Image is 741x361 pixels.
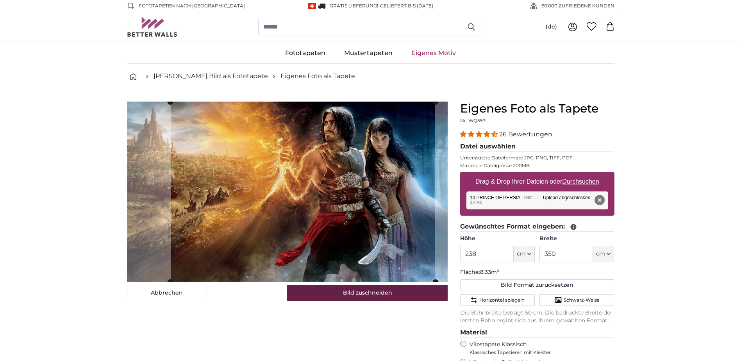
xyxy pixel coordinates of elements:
span: GRATIS Lieferung! [330,3,378,9]
p: Die Bahnbreite beträgt 50 cm. Die bedruckte Breite der letzten Bahn ergibt sich aus Ihrem gewählt... [460,309,614,325]
a: [PERSON_NAME] Bild als Fototapete [154,71,268,81]
span: 8.33m² [480,268,499,275]
button: (de) [539,20,563,34]
label: Höhe [460,235,535,243]
nav: breadcrumbs [127,64,614,89]
label: Vliestapete Klassisch [470,341,608,356]
a: Fototapeten [276,43,335,63]
button: Abbrechen [127,285,207,301]
button: Bild zuschneiden [287,285,448,301]
span: Geliefert bis [DATE] [380,3,433,9]
span: Horizontal spiegeln [479,297,525,303]
legend: Datei auswählen [460,142,614,152]
span: - [378,3,433,9]
span: 60'000 ZUFRIEDENE KUNDEN [541,2,614,9]
a: Mustertapeten [335,43,402,63]
legend: Gewünschtes Format eingeben: [460,222,614,232]
label: Drag & Drop Ihrer Dateien oder [472,174,602,189]
button: Schwarz-Weiss [539,294,614,306]
span: Klassisches Tapezieren mit Kleister [470,349,608,356]
button: cm [514,246,535,262]
p: Unterstützte Dateiformate JPG, PNG, TIFF, PDF. [460,155,614,161]
u: Durchsuchen [562,178,599,185]
span: cm [596,250,605,258]
p: Maximale Dateigrösse 200MB. [460,163,614,169]
legend: Material [460,328,614,338]
button: Bild Format zurücksetzen [460,279,614,291]
img: Betterwalls [127,17,178,37]
button: Horizontal spiegeln [460,294,535,306]
span: Schwarz-Weiss [564,297,599,303]
h1: Eigenes Foto als Tapete [460,102,614,116]
span: Fototapeten nach [GEOGRAPHIC_DATA] [139,2,245,9]
span: cm [517,250,526,258]
button: cm [593,246,614,262]
label: Breite [539,235,614,243]
a: Eigenes Foto als Tapete [280,71,355,81]
a: Eigenes Motiv [402,43,465,63]
p: Fläche: [460,268,614,276]
span: Nr. WQ553 [460,118,486,123]
img: Schweiz [308,3,316,9]
span: 4.54 stars [460,130,499,138]
span: 26 Bewertungen [499,130,552,138]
